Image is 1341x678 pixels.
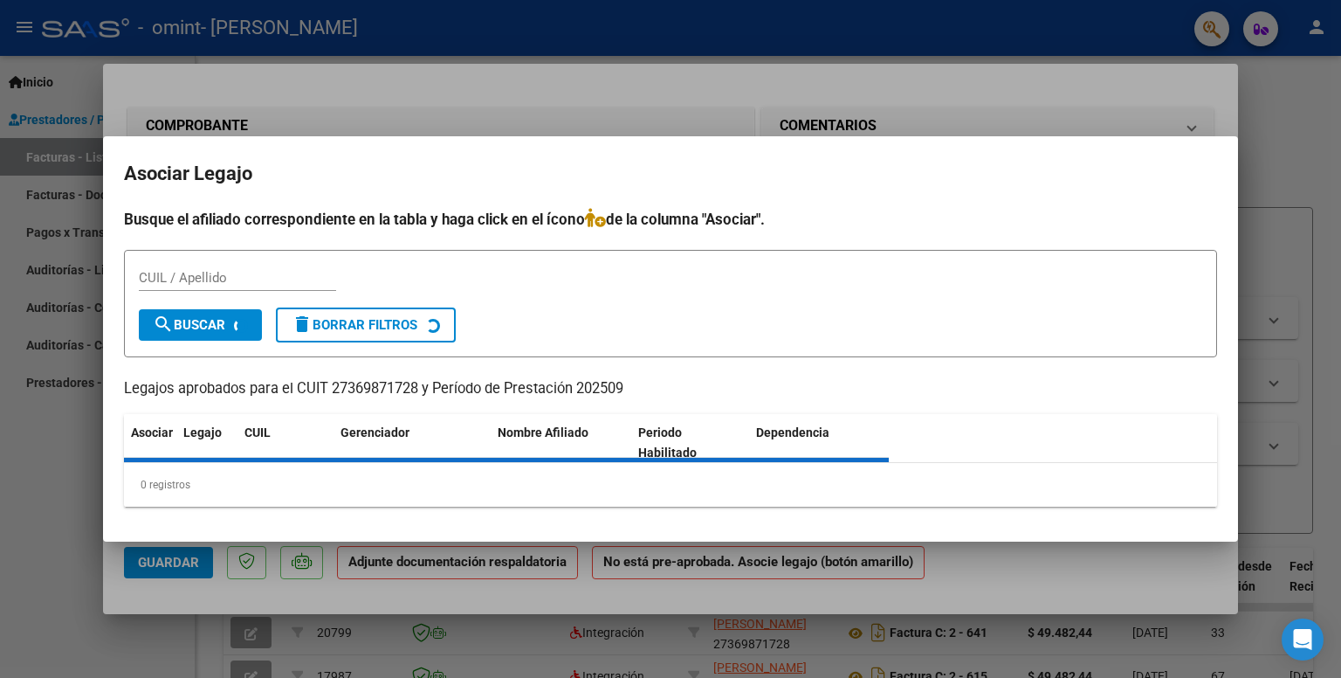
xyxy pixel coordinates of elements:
[124,414,176,472] datatable-header-cell: Asociar
[1282,619,1324,661] div: Open Intercom Messenger
[244,425,271,439] span: CUIL
[139,309,262,341] button: Buscar
[334,414,491,472] datatable-header-cell: Gerenciador
[131,425,173,439] span: Asociar
[276,308,456,342] button: Borrar Filtros
[176,414,237,472] datatable-header-cell: Legajo
[340,425,409,439] span: Gerenciador
[749,414,890,472] datatable-header-cell: Dependencia
[498,425,588,439] span: Nombre Afiliado
[124,378,1217,400] p: Legajos aprobados para el CUIT 27369871728 y Período de Prestación 202509
[183,425,222,439] span: Legajo
[631,414,749,472] datatable-header-cell: Periodo Habilitado
[153,314,174,335] mat-icon: search
[153,317,225,333] span: Buscar
[638,425,697,460] span: Periodo Habilitado
[237,414,334,472] datatable-header-cell: CUIL
[292,317,417,333] span: Borrar Filtros
[124,157,1217,190] h2: Asociar Legajo
[491,414,631,472] datatable-header-cell: Nombre Afiliado
[292,314,313,335] mat-icon: delete
[756,425,829,439] span: Dependencia
[124,208,1217,231] h4: Busque el afiliado correspondiente en la tabla y haga click en el ícono de la columna "Asociar".
[124,463,1217,507] div: 0 registros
